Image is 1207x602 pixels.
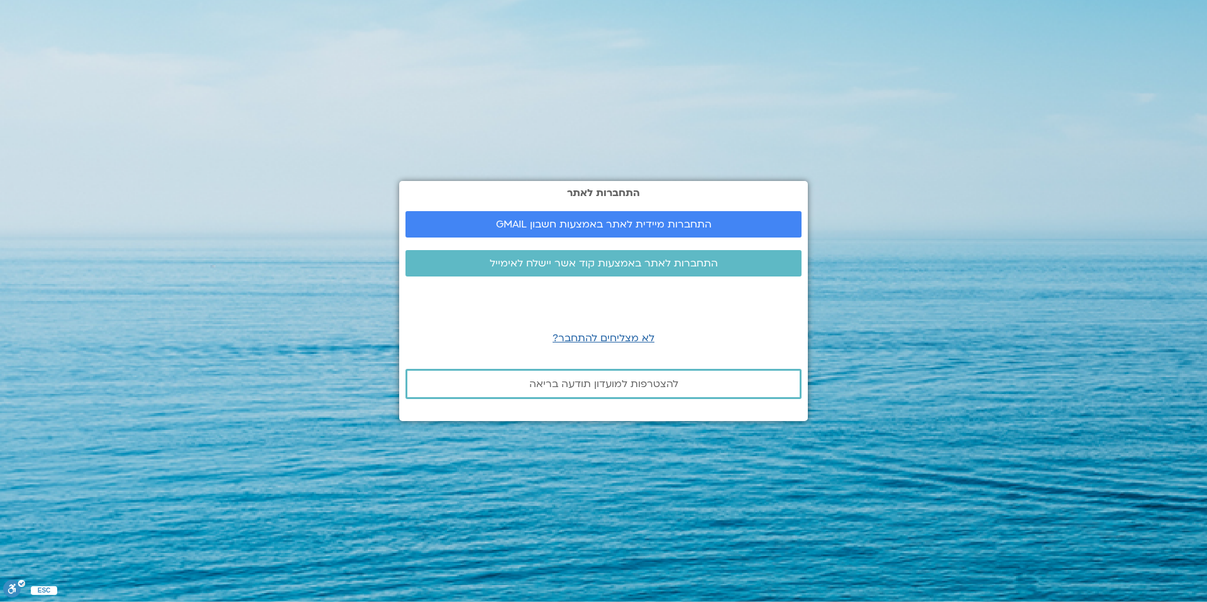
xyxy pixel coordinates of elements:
a: להצטרפות למועדון תודעה בריאה [405,369,802,399]
a: לא מצליחים להתחבר? [553,331,654,345]
h2: התחברות לאתר [405,187,802,199]
span: התחברות מיידית לאתר באמצעות חשבון GMAIL [496,219,712,230]
span: להצטרפות למועדון תודעה בריאה [529,378,678,390]
a: התחברות לאתר באמצעות קוד אשר יישלח לאימייל [405,250,802,276]
span: התחברות לאתר באמצעות קוד אשר יישלח לאימייל [490,258,718,269]
a: התחברות מיידית לאתר באמצעות חשבון GMAIL [405,211,802,238]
